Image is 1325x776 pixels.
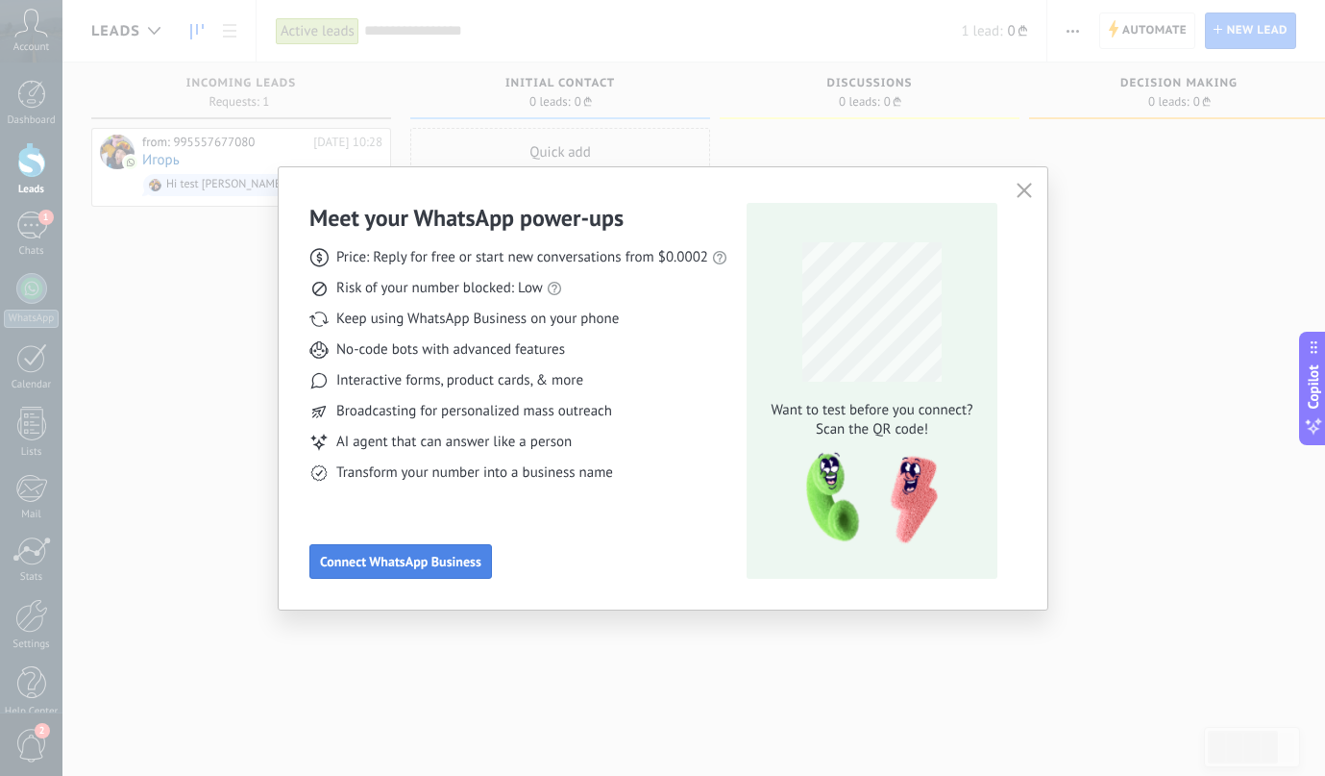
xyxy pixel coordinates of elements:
[309,203,624,233] h3: Meet your WhatsApp power‑ups
[1304,364,1323,409] span: Copilot
[336,310,619,329] span: Keep using WhatsApp Business on your phone
[336,279,543,298] span: Risk of your number blocked: Low
[309,544,492,579] button: Connect WhatsApp Business
[336,371,583,390] span: Interactive forms, product cards, & more
[790,447,942,550] img: qr-pic-1x.png
[759,420,986,439] span: Scan the QR code!
[336,463,613,483] span: Transform your number into a business name
[759,401,986,420] span: Want to test before you connect?
[320,555,481,568] span: Connect WhatsApp Business
[336,433,572,452] span: AI agent that can answer like a person
[336,248,708,267] span: Price: Reply for free or start new conversations from $0.0002
[336,340,565,360] span: No-code bots with advanced features
[336,402,612,421] span: Broadcasting for personalized mass outreach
